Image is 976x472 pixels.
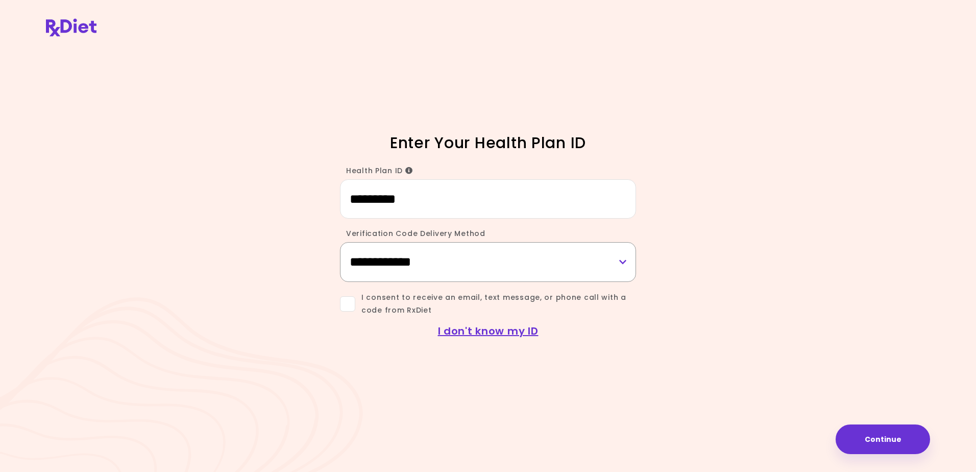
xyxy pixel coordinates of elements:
[309,133,667,153] h1: Enter Your Health Plan ID
[46,18,96,36] img: RxDiet
[355,291,636,317] span: I consent to receive an email, text message, or phone call with a code from RxDiet
[340,228,485,239] label: Verification Code Delivery Method
[346,166,413,176] span: Health Plan ID
[405,167,413,174] i: Info
[438,324,539,338] a: I don't know my ID
[836,424,930,454] button: Continue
